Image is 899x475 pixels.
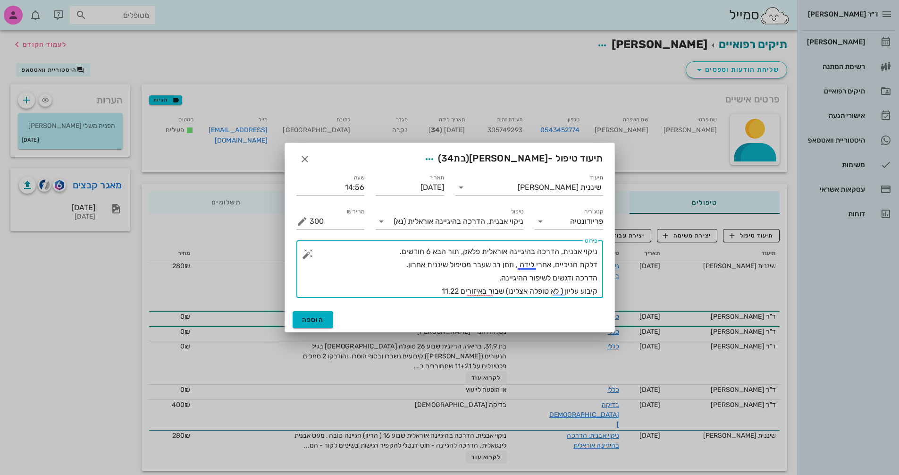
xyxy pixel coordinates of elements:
span: 34 [441,153,454,164]
span: הוספה [302,316,324,324]
span: (נא) [394,217,406,226]
span: תיעוד טיפול - [421,151,603,168]
button: הוספה [293,311,334,328]
label: תאריך [429,174,444,181]
label: קטגוריה [584,208,603,215]
div: שיננית [PERSON_NAME] [518,183,601,192]
label: תיעוד [590,174,603,181]
label: פירוט [585,237,597,245]
label: טיפול [511,208,523,215]
label: שעה [354,174,365,181]
button: מחיר ₪ appended action [296,216,308,227]
span: (בת ) [438,153,470,164]
label: מחיר ₪ [347,208,365,215]
span: [PERSON_NAME] [469,153,548,164]
div: תיעודשיננית [PERSON_NAME] [455,180,603,195]
span: ניקוי אבנית, הדרכה בהיגיינה אוראלית [408,217,523,226]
